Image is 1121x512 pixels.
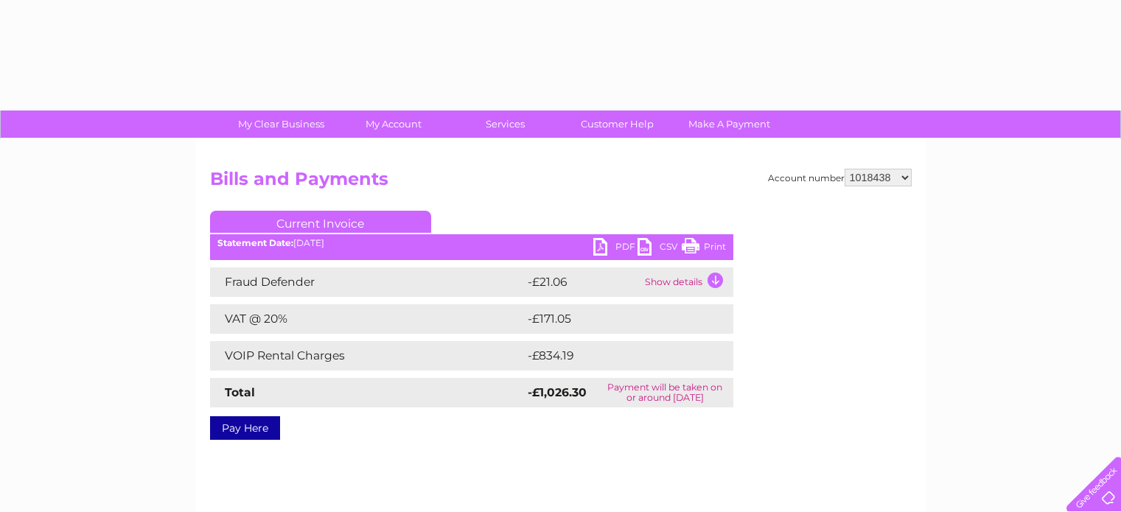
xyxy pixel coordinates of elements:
td: Fraud Defender [210,267,524,297]
h2: Bills and Payments [210,169,912,197]
a: PDF [593,238,638,259]
b: Statement Date: [217,237,293,248]
td: VOIP Rental Charges [210,341,524,371]
a: Pay Here [210,416,280,440]
a: Make A Payment [668,111,790,138]
a: Services [444,111,566,138]
td: VAT @ 20% [210,304,524,334]
td: -£21.06 [524,267,641,297]
a: Print [682,238,726,259]
a: CSV [638,238,682,259]
a: My Clear Business [220,111,342,138]
strong: Total [225,385,255,399]
td: Payment will be taken on or around [DATE] [597,378,733,407]
a: Current Invoice [210,211,431,233]
strong: -£1,026.30 [528,385,587,399]
div: [DATE] [210,238,733,248]
td: Show details [641,267,733,297]
a: My Account [332,111,454,138]
div: Account number [768,169,912,186]
td: -£834.19 [524,341,708,371]
td: -£171.05 [524,304,707,334]
a: Customer Help [556,111,678,138]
